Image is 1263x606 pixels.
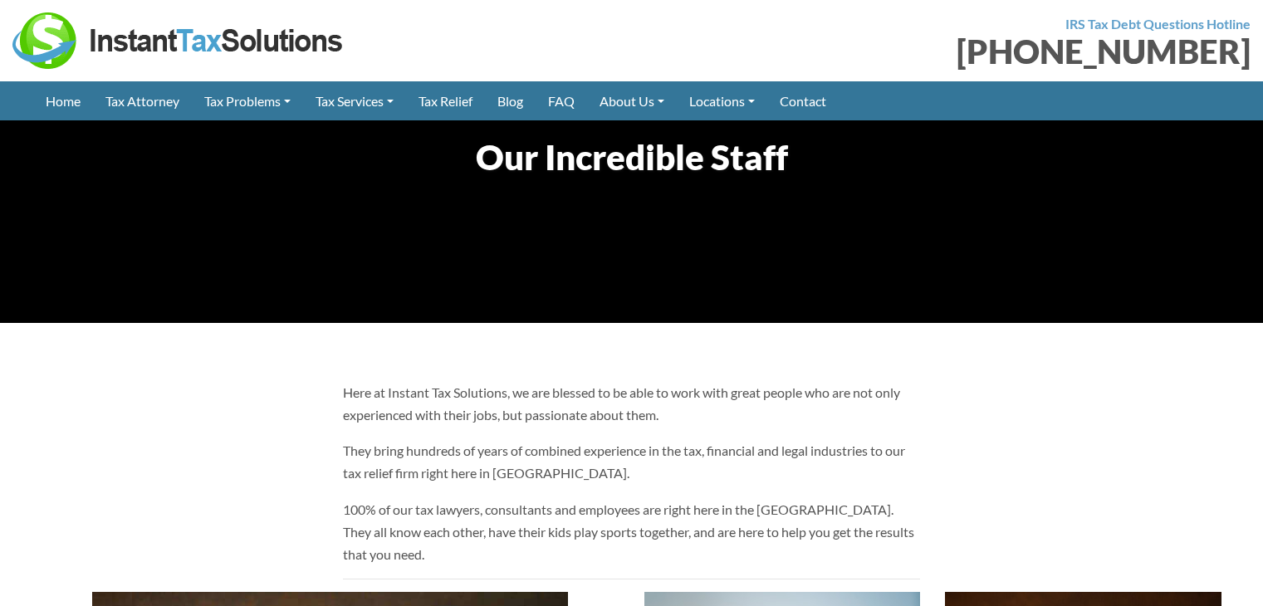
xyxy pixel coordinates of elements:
[303,81,406,120] a: Tax Services
[767,81,839,120] a: Contact
[42,133,1221,182] h1: Our Incredible Staff
[343,498,921,566] p: 100% of our tax lawyers, consultants and employees are right here in the [GEOGRAPHIC_DATA]. They ...
[343,381,921,426] p: Here at Instant Tax Solutions, we are blessed to be able to work with great people who are not on...
[587,81,677,120] a: About Us
[12,12,345,69] img: Instant Tax Solutions Logo
[192,81,303,120] a: Tax Problems
[485,81,536,120] a: Blog
[644,35,1251,68] div: [PHONE_NUMBER]
[406,81,485,120] a: Tax Relief
[343,439,921,484] p: They bring hundreds of years of combined experience in the tax, financial and legal industries to...
[93,81,192,120] a: Tax Attorney
[536,81,587,120] a: FAQ
[677,81,767,120] a: Locations
[12,31,345,46] a: Instant Tax Solutions Logo
[33,81,93,120] a: Home
[1065,16,1251,32] strong: IRS Tax Debt Questions Hotline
